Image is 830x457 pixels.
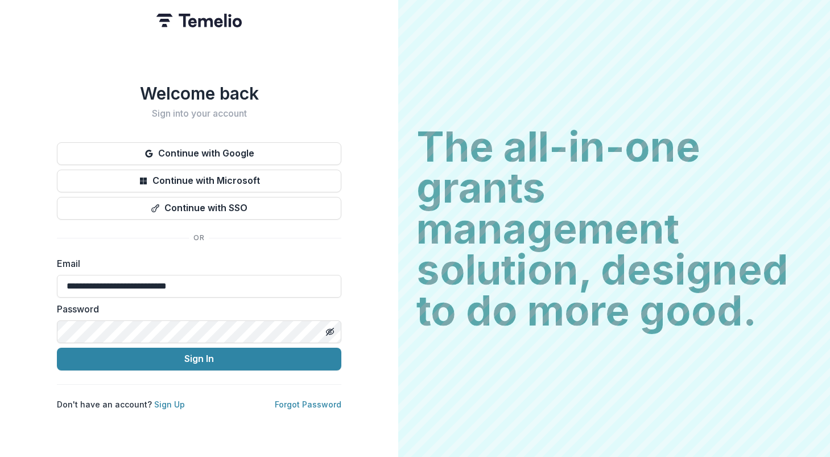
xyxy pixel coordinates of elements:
[57,302,335,316] label: Password
[57,348,341,370] button: Sign In
[154,400,185,409] a: Sign Up
[57,197,341,220] button: Continue with SSO
[57,257,335,270] label: Email
[275,400,341,409] a: Forgot Password
[57,83,341,104] h1: Welcome back
[57,142,341,165] button: Continue with Google
[57,170,341,192] button: Continue with Microsoft
[57,108,341,119] h2: Sign into your account
[156,14,242,27] img: Temelio
[321,323,339,341] button: Toggle password visibility
[57,398,185,410] p: Don't have an account?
